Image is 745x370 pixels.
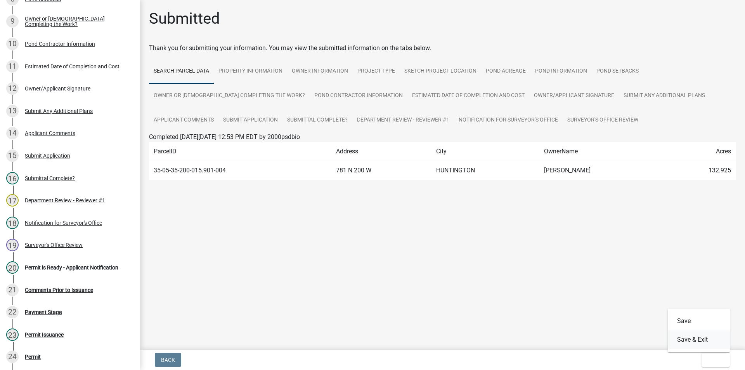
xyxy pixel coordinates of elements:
[149,161,331,180] td: 35-05-35-200-015.901-004
[6,306,19,318] div: 22
[155,353,181,367] button: Back
[149,43,736,53] div: Thank you for submitting your information. You may view the submitted information on the tabs below.
[287,59,353,84] a: Owner Information
[149,133,300,141] span: Completed [DATE][DATE] 12:53 PM EDT by 2000psdbio
[25,198,105,203] div: Department Review - Reviewer #1
[149,9,220,28] h1: Submitted
[6,328,19,341] div: 23
[25,153,70,158] div: Submit Application
[6,217,19,229] div: 18
[161,357,175,363] span: Back
[25,86,90,91] div: Owner/Applicant Signature
[282,108,352,133] a: Submittal Complete?
[563,108,643,133] a: Surveyor's Office Review
[331,161,431,180] td: 781 N 200 W
[539,161,665,180] td: [PERSON_NAME]
[6,172,19,184] div: 16
[25,242,83,248] div: Surveyor's Office Review
[331,142,431,161] td: Address
[619,83,710,108] a: Submit Any Additional Plans
[149,108,218,133] a: Applicant Comments
[25,220,102,226] div: Notification for Surveyor's Office
[25,332,64,337] div: Permit Issuance
[218,108,282,133] a: Submit Application
[25,108,93,114] div: Submit Any Additional Plans
[431,161,539,180] td: HUNTINGTON
[481,59,530,84] a: Pond Acreage
[664,161,736,180] td: 132.925
[25,354,41,360] div: Permit
[529,83,619,108] a: Owner/Applicant Signature
[702,353,730,367] button: Exit
[214,59,287,84] a: Property Information
[25,287,93,293] div: Comments Prior to Issuance
[6,38,19,50] div: 10
[353,59,400,84] a: Project Type
[6,127,19,139] div: 14
[25,16,127,27] div: Owner or [DEMOGRAPHIC_DATA] Completing the Work?
[708,357,719,363] span: Exit
[149,142,331,161] td: ParcelID
[668,309,730,352] div: Exit
[310,83,407,108] a: Pond Contractor Information
[668,330,730,349] button: Save & Exit
[530,59,592,84] a: Pond Information
[6,261,19,274] div: 20
[25,175,75,181] div: Submittal Complete?
[6,60,19,73] div: 11
[592,59,643,84] a: Pond Setbacks
[6,194,19,207] div: 17
[6,284,19,296] div: 21
[352,108,454,133] a: Department Review - Reviewer #1
[149,59,214,84] a: Search Parcel Data
[431,142,539,161] td: City
[454,108,563,133] a: Notification for Surveyor's Office
[407,83,529,108] a: Estimated Date of Completion and Cost
[25,309,62,315] div: Payment Stage
[25,130,75,136] div: Applicant Comments
[6,239,19,251] div: 19
[149,83,310,108] a: Owner or [DEMOGRAPHIC_DATA] Completing the Work?
[6,82,19,95] div: 12
[6,149,19,162] div: 15
[25,265,118,270] div: Permit is Ready - Applicant Notification
[6,15,19,28] div: 9
[25,64,120,69] div: Estimated Date of Completion and Cost
[664,142,736,161] td: Acres
[25,41,95,47] div: Pond Contractor Information
[6,351,19,363] div: 24
[400,59,481,84] a: Sketch Project Location
[539,142,665,161] td: OwnerName
[668,312,730,330] button: Save
[6,105,19,117] div: 13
